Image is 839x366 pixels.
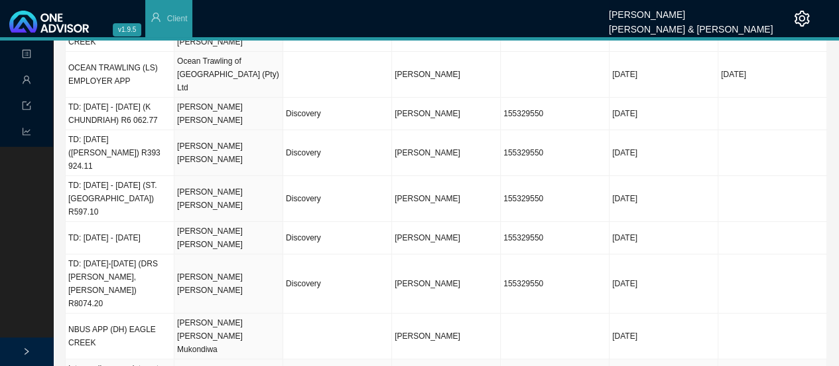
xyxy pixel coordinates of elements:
span: import [22,96,31,119]
td: 155329550 [501,254,610,314]
td: Discovery [283,254,392,314]
span: [PERSON_NAME] [395,331,460,341]
td: Discovery [283,222,392,254]
span: v1.9.5 [113,23,141,37]
td: [PERSON_NAME] [PERSON_NAME] [174,98,283,130]
div: [PERSON_NAME] [609,3,773,18]
span: right [23,347,31,355]
span: [PERSON_NAME] [395,194,460,203]
span: [PERSON_NAME] [395,148,460,157]
span: [PERSON_NAME] [395,109,460,118]
span: Client [167,14,188,23]
span: line-chart [22,122,31,145]
td: [DATE] [610,254,718,314]
td: [DATE] [610,176,718,222]
span: [PERSON_NAME] [395,70,460,79]
td: 155329550 [501,98,610,130]
img: 2df55531c6924b55f21c4cf5d4484680-logo-light.svg [9,11,89,33]
span: setting [794,11,810,27]
div: [PERSON_NAME] & [PERSON_NAME] [609,18,773,33]
td: Discovery [283,98,392,130]
td: 155329550 [501,176,610,222]
td: [DATE] [718,52,827,98]
td: [PERSON_NAME] [PERSON_NAME] Mukondiwa [174,314,283,359]
td: [DATE] [610,222,718,254]
td: [DATE] [610,52,718,98]
td: TD: [DATE] ([PERSON_NAME]) R393 924.11 [66,130,174,176]
span: profile [22,44,31,67]
td: Ocean Trawling of [GEOGRAPHIC_DATA] (Pty) Ltd [174,52,283,98]
td: OCEAN TRAWLING (LS) EMPLOYER APP [66,52,174,98]
td: Discovery [283,176,392,222]
td: TD: [DATE] - [DATE] (ST. [GEOGRAPHIC_DATA]) R597.10 [66,176,174,222]
td: TD: [DATE]-[DATE] (DRS [PERSON_NAME], [PERSON_NAME]) R8074.20 [66,254,174,314]
td: 155329550 [501,222,610,254]
span: [PERSON_NAME] [395,279,460,288]
td: Discovery [283,130,392,176]
td: [PERSON_NAME] [PERSON_NAME] [174,254,283,314]
td: [PERSON_NAME] [PERSON_NAME] [174,222,283,254]
td: NBUS APP (DH) EAGLE CREEK [66,314,174,359]
span: user [151,12,161,23]
td: [DATE] [610,130,718,176]
td: [PERSON_NAME] [PERSON_NAME] [174,130,283,176]
td: TD: [DATE] - [DATE] (K CHUNDRIAH) R6 062.77 [66,98,174,130]
td: [PERSON_NAME] [PERSON_NAME] [174,176,283,222]
span: user [22,70,31,93]
td: [DATE] [610,314,718,359]
span: [PERSON_NAME] [395,233,460,242]
td: [DATE] [610,98,718,130]
td: 155329550 [501,130,610,176]
td: TD: [DATE] - [DATE] [66,222,174,254]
